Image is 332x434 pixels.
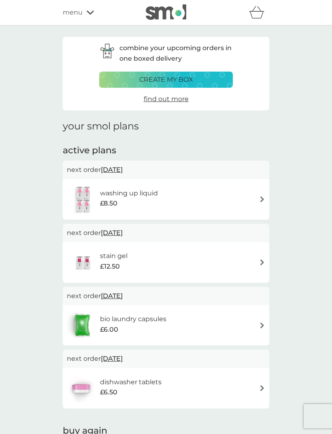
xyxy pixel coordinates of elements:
h2: active plans [63,144,269,157]
img: bio laundry capsules [67,311,98,339]
span: [DATE] [101,225,123,241]
span: £6.50 [100,387,117,398]
img: washing up liquid [67,185,100,214]
img: arrow right [259,259,265,265]
h1: your smol plans [63,121,269,132]
button: create my box [99,72,233,88]
img: arrow right [259,196,265,202]
h6: washing up liquid [100,188,158,199]
span: menu [63,7,83,18]
img: dishwasher tablets [67,374,95,402]
a: find out more [144,94,189,104]
img: smol [146,4,186,20]
p: next order [67,228,265,238]
span: [DATE] [101,162,123,178]
h6: dishwasher tablets [100,377,162,387]
p: create my box [139,74,193,85]
span: find out more [144,95,189,103]
span: [DATE] [101,288,123,304]
span: £12.50 [100,261,120,272]
p: next order [67,291,265,301]
p: combine your upcoming orders in one boxed delivery [119,43,233,64]
img: arrow right [259,385,265,391]
img: arrow right [259,322,265,328]
p: next order [67,165,265,175]
h6: bio laundry capsules [100,314,166,324]
div: basket [249,4,269,21]
span: £6.00 [100,324,118,335]
span: [DATE] [101,351,123,366]
span: £8.50 [100,198,117,209]
h6: stain gel [100,251,128,261]
img: stain gel [67,248,100,277]
p: next order [67,354,265,364]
